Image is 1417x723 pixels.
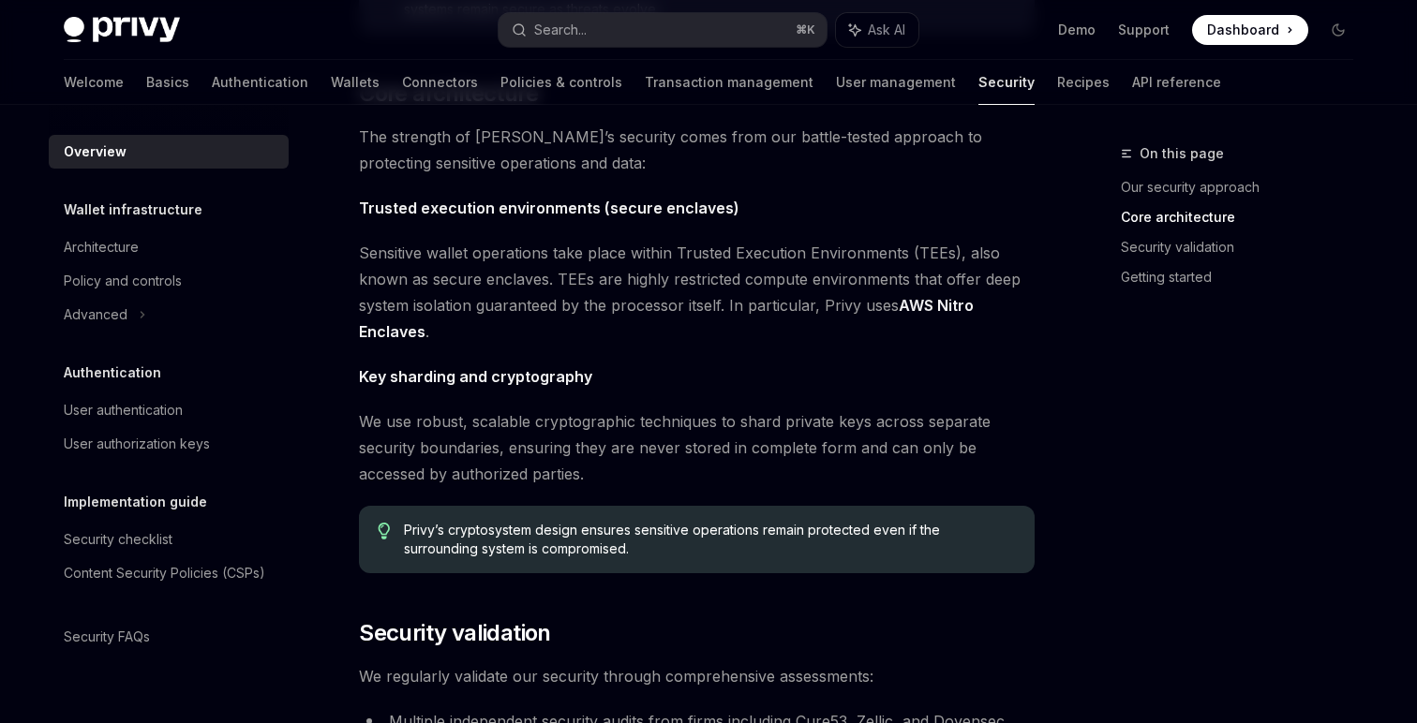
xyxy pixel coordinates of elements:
div: Policy and controls [64,270,182,292]
span: We use robust, scalable cryptographic techniques to shard private keys across separate security b... [359,408,1035,487]
span: Security validation [359,618,551,648]
div: User authorization keys [64,433,210,455]
span: Privy’s cryptosystem design ensures sensitive operations remain protected even if the surrounding... [404,521,1016,558]
a: Welcome [64,60,124,105]
button: Toggle dark mode [1323,15,1353,45]
a: User management [836,60,956,105]
a: User authentication [49,393,289,427]
svg: Tip [378,523,391,539]
div: Advanced [64,303,127,326]
div: Overview [64,140,127,163]
a: Architecture [49,230,289,264]
span: We regularly validate our security through comprehensive assessments: [359,663,1035,689]
div: Security FAQs [64,626,150,648]
a: User authorization keys [49,427,289,461]
div: Architecture [64,236,139,258]
a: API reference [1132,60,1221,105]
a: Policies & controls [500,60,622,105]
a: Security [978,60,1035,105]
a: Support [1118,21,1170,39]
span: Dashboard [1207,21,1279,39]
a: Overview [49,135,289,169]
a: Dashboard [1192,15,1308,45]
span: The strength of [PERSON_NAME]’s security comes from our battle-tested approach to protecting sens... [359,124,1035,176]
a: Demo [1058,21,1096,39]
a: Security validation [1121,232,1368,262]
a: Getting started [1121,262,1368,292]
div: Security checklist [64,528,172,551]
a: Our security approach [1121,172,1368,202]
button: Search...⌘K [499,13,827,47]
a: Content Security Policies (CSPs) [49,556,289,590]
a: Core architecture [1121,202,1368,232]
strong: Trusted execution environments (secure enclaves) [359,199,739,217]
a: Basics [146,60,189,105]
span: Ask AI [868,21,905,39]
img: dark logo [64,17,180,43]
div: Content Security Policies (CSPs) [64,562,265,584]
a: Authentication [212,60,308,105]
a: Transaction management [645,60,813,105]
strong: Key sharding and cryptography [359,367,592,386]
a: Wallets [331,60,380,105]
a: Policy and controls [49,264,289,298]
div: Search... [534,19,587,41]
a: Recipes [1057,60,1110,105]
a: Security FAQs [49,620,289,654]
span: Sensitive wallet operations take place within Trusted Execution Environments (TEEs), also known a... [359,240,1035,345]
div: User authentication [64,399,183,421]
h5: Wallet infrastructure [64,199,202,221]
button: Ask AI [836,13,918,47]
span: On this page [1140,142,1224,165]
h5: Authentication [64,361,161,384]
a: Security checklist [49,523,289,556]
h5: Implementation guide [64,491,207,513]
a: Connectors [402,60,478,105]
span: ⌘ K [796,22,815,37]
